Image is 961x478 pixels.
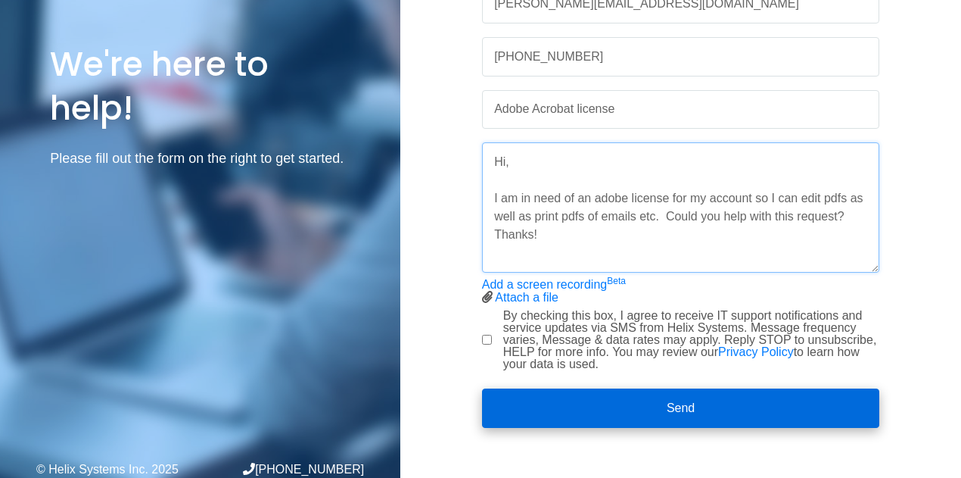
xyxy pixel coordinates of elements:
[50,42,350,129] h1: We're here to help!
[482,389,880,428] button: Send
[503,310,880,370] label: By checking this box, I agree to receive IT support notifications and service updates via SMS fro...
[482,37,880,77] input: Phone Number
[50,148,350,170] p: Please fill out the form on the right to get started.
[36,464,201,476] div: © Helix Systems Inc. 2025
[495,291,558,304] a: Attach a file
[201,463,365,476] div: [PHONE_NUMBER]
[607,276,626,286] sup: Beta
[482,90,880,130] input: Subject
[482,278,626,291] a: Add a screen recordingBeta
[718,345,794,358] a: Privacy Policy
